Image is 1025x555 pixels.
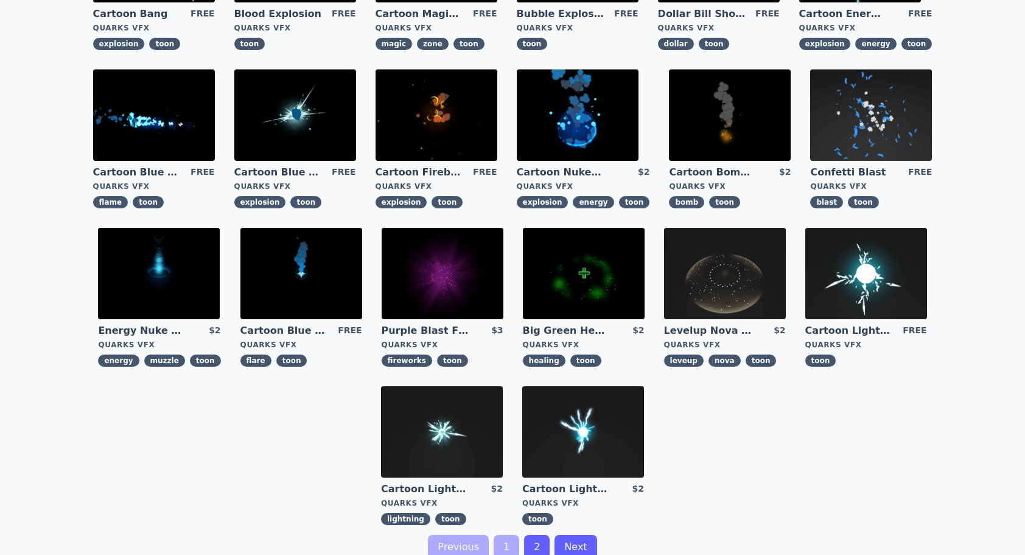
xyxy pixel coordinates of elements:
[517,69,638,161] img: imgAlt
[523,355,565,367] span: healing
[774,324,785,338] div: $2
[632,483,644,496] div: $2
[332,166,355,179] div: FREE
[93,182,215,191] div: Quarks VFX
[93,38,145,50] span: explosion
[799,38,851,50] span: explosion
[810,196,843,208] span: blast
[523,228,645,319] img: imgAlt
[699,38,730,50] span: toon
[381,513,430,525] span: lightning
[382,228,503,319] img: imgAlt
[376,7,463,21] a: Cartoon Magic Zone
[98,324,186,338] a: Energy Nuke Muzzle Flash
[908,7,932,21] div: FREE
[799,23,932,33] div: Quarks VFX
[382,324,469,338] a: Purple Blast Fireworks
[432,196,463,208] span: toon
[133,196,164,208] span: toon
[98,340,220,350] div: Quarks VFX
[381,498,503,508] div: Quarks VFX
[805,324,893,338] a: Cartoon Lightning Ball
[779,166,791,179] div: $2
[234,166,322,179] a: Cartoon Blue Gas Explosion
[658,38,694,50] span: dollar
[435,513,466,525] span: toon
[658,23,780,33] div: Quarks VFX
[799,7,887,21] a: Cartoon Energy Explosion
[855,38,896,50] span: energy
[376,182,497,191] div: Quarks VFX
[658,7,746,21] a: Dollar Bill Shower
[376,196,427,208] span: explosion
[144,355,185,367] span: muzzle
[517,23,638,33] div: Quarks VFX
[473,7,497,21] div: FREE
[848,196,879,208] span: toon
[664,228,786,319] img: imgAlt
[376,38,412,50] span: magic
[191,166,214,179] div: FREE
[664,355,704,367] span: leveup
[381,386,503,478] img: imgAlt
[240,228,362,319] img: imgAlt
[382,340,503,350] div: Quarks VFX
[240,355,271,367] span: flare
[98,355,139,367] span: energy
[709,196,740,208] span: toon
[522,513,553,525] span: toon
[234,196,286,208] span: explosion
[669,69,791,161] img: imgAlt
[614,7,638,21] div: FREE
[382,355,432,367] span: fireworks
[570,355,601,367] span: toon
[417,38,449,50] span: zone
[810,69,932,161] img: imgAlt
[746,355,777,367] span: toon
[149,38,180,50] span: toon
[98,228,220,319] img: imgAlt
[381,483,469,496] a: Cartoon Lightning Ball Explosion
[708,355,741,367] span: nova
[755,7,779,21] div: FREE
[209,324,220,338] div: $2
[669,166,757,179] a: Cartoon Bomb Fuse
[903,324,926,338] div: FREE
[234,38,265,50] span: toon
[523,340,645,350] div: Quarks VFX
[332,7,355,21] div: FREE
[517,166,604,179] a: Cartoon Nuke Energy Explosion
[234,182,356,191] div: Quarks VFX
[669,196,704,208] span: bomb
[522,386,644,478] img: imgAlt
[619,196,650,208] span: toon
[491,483,503,496] div: $2
[93,69,215,161] img: imgAlt
[517,7,604,21] a: Bubble Explosion
[664,340,786,350] div: Quarks VFX
[523,324,610,338] a: Big Green Healing Effect
[290,196,321,208] span: toon
[240,340,362,350] div: Quarks VFX
[517,38,548,50] span: toon
[234,7,322,21] a: Blood Explosion
[234,23,356,33] div: Quarks VFX
[93,196,128,208] span: flame
[491,324,503,338] div: $3
[473,166,497,179] div: FREE
[810,166,898,179] a: Confetti Blast
[93,7,181,21] a: Cartoon Bang
[810,182,932,191] div: Quarks VFX
[376,166,463,179] a: Cartoon Fireball Explosion
[190,355,221,367] span: toon
[908,166,932,179] div: FREE
[522,483,610,496] a: Cartoon Lightning Ball with Bloom
[338,324,362,338] div: FREE
[453,38,485,50] span: toon
[638,166,649,179] div: $2
[522,498,644,508] div: Quarks VFX
[517,182,650,191] div: Quarks VFX
[901,38,932,50] span: toon
[437,355,468,367] span: toon
[805,355,836,367] span: toon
